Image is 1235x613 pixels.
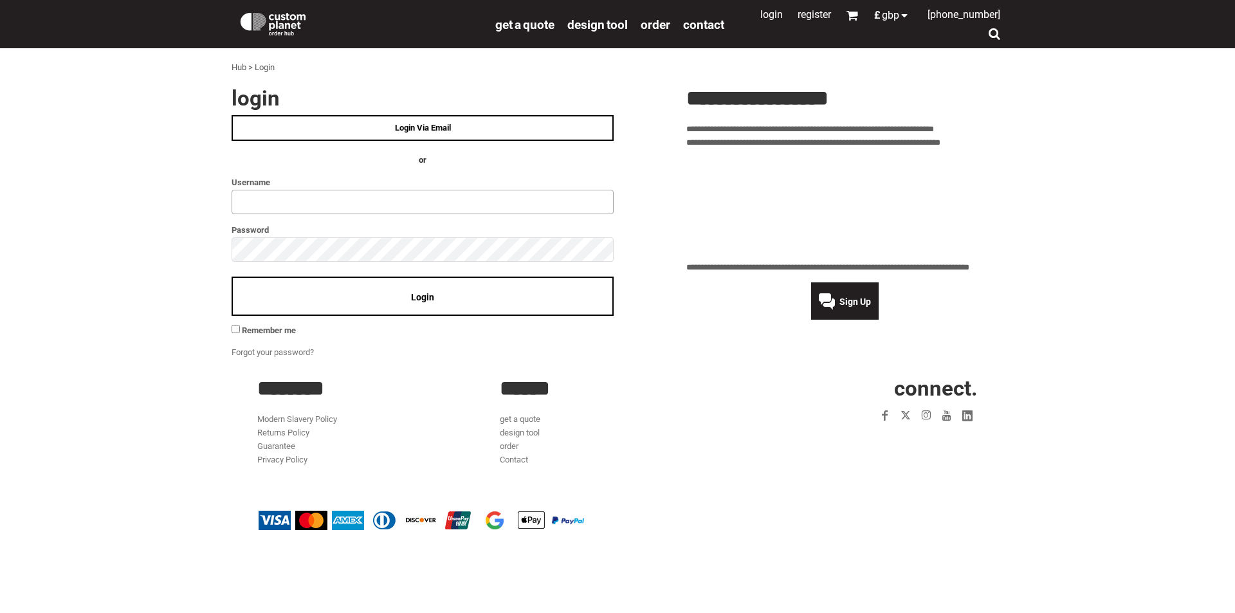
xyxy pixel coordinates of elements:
h4: OR [232,154,614,167]
img: Visa [259,511,291,530]
div: > [248,61,253,75]
a: Login Via Email [232,115,614,141]
iframe: Customer reviews powered by Trustpilot [800,434,978,449]
a: Forgot your password? [232,347,314,357]
span: GBP [882,10,899,21]
span: Remember me [242,325,296,335]
span: Login [411,292,434,302]
span: Login Via Email [395,123,451,133]
img: Google Pay [479,511,511,530]
a: order [500,441,518,451]
img: Apple Pay [515,511,547,530]
img: China UnionPay [442,511,474,530]
label: Password [232,223,614,237]
a: Guarantee [257,441,295,451]
a: Register [798,8,831,21]
label: Username [232,175,614,190]
a: Returns Policy [257,428,309,437]
img: PayPal [552,517,584,524]
a: get a quote [495,17,554,32]
a: order [641,17,670,32]
a: get a quote [500,414,540,424]
a: Contact [500,455,528,464]
img: Discover [405,511,437,530]
img: Custom Planet [238,10,308,35]
img: American Express [332,511,364,530]
a: Privacy Policy [257,455,307,464]
img: Mastercard [295,511,327,530]
input: Remember me [232,325,240,333]
iframe: Customer reviews powered by Trustpilot [686,157,1003,253]
a: Contact [683,17,724,32]
a: Custom Planet [232,3,489,42]
img: Diners Club [369,511,401,530]
h2: CONNECT. [743,378,978,399]
a: Modern Slavery Policy [257,414,337,424]
div: Login [255,61,275,75]
a: design tool [500,428,540,437]
a: design tool [567,17,628,32]
a: Hub [232,62,246,72]
span: £ [874,10,882,21]
h2: Login [232,87,614,109]
span: [PHONE_NUMBER] [928,8,1000,21]
a: Login [760,8,783,21]
span: Sign Up [839,297,871,307]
